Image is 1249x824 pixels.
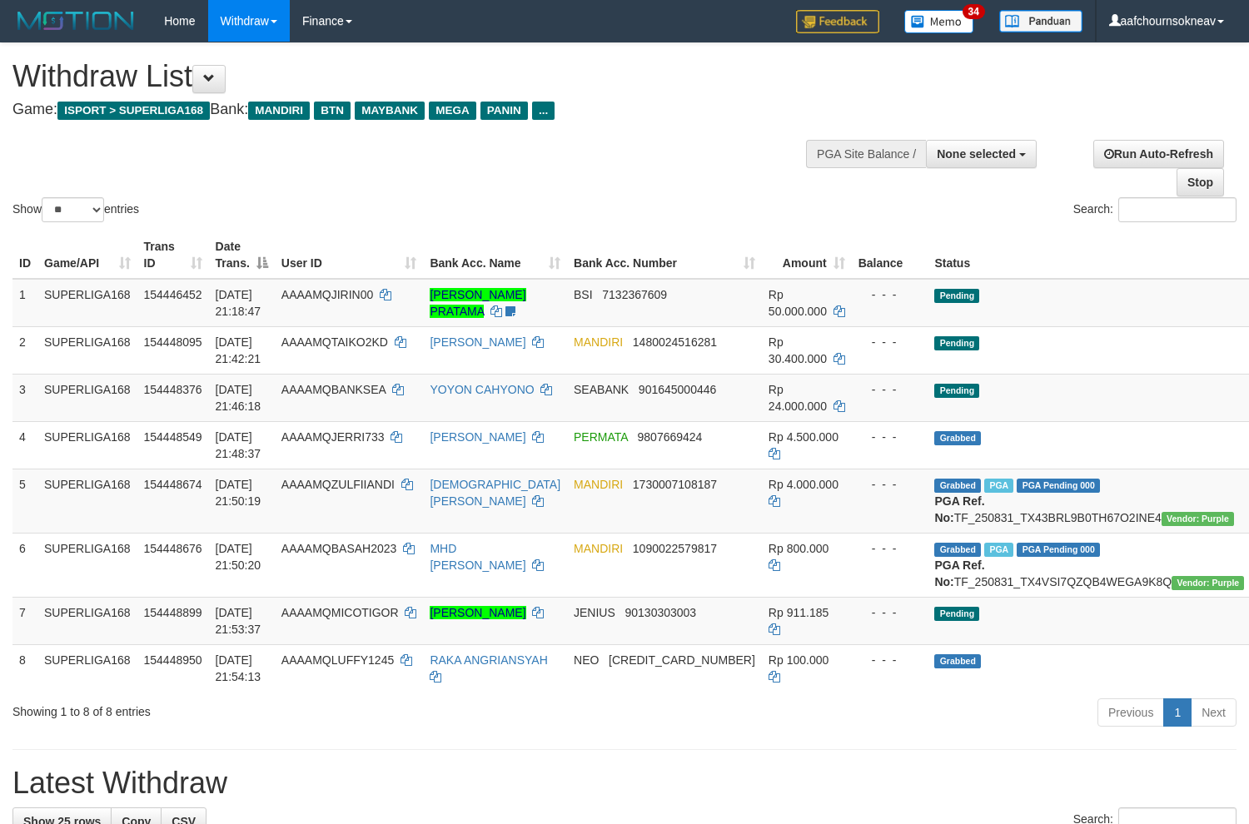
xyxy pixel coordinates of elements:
span: Rp 50.000.000 [769,288,827,318]
label: Show entries [12,197,139,222]
span: AAAAMQJIRIN00 [281,288,373,301]
select: Showentries [42,197,104,222]
th: Balance [852,231,928,279]
td: 5 [12,469,37,533]
span: Grabbed [934,654,981,668]
span: Copy 1090022579817 to clipboard [633,542,717,555]
span: 154448674 [144,478,202,491]
a: Next [1191,698,1237,727]
span: [DATE] 21:50:19 [216,478,261,508]
a: [PERSON_NAME] [430,335,525,349]
span: 154448376 [144,383,202,396]
td: 3 [12,374,37,421]
span: Copy 9807669424 to clipboard [638,430,703,444]
span: 154448899 [144,606,202,619]
span: JENIUS [574,606,615,619]
span: Copy 1480024516281 to clipboard [633,335,717,349]
span: Rp 30.400.000 [769,335,827,365]
span: AAAAMQTAIKO2KD [281,335,388,349]
span: MANDIRI [574,542,623,555]
a: [PERSON_NAME] [430,430,525,444]
span: AAAAMQBANKSEA [281,383,386,396]
a: RAKA ANGRIANSYAH [430,653,547,667]
h4: Game: Bank: [12,102,816,118]
span: Rp 100.000 [769,653,829,667]
span: NEO [574,653,599,667]
span: [DATE] 21:18:47 [216,288,261,318]
th: Trans ID: activate to sort column ascending [137,231,209,279]
span: Grabbed [934,431,981,445]
span: PERMATA [574,430,628,444]
span: SEABANK [574,383,629,396]
td: SUPERLIGA168 [37,326,137,374]
span: Grabbed [934,479,981,493]
span: [DATE] 21:53:37 [216,606,261,636]
span: 154448095 [144,335,202,349]
span: MANDIRI [574,478,623,491]
a: [PERSON_NAME] [430,606,525,619]
div: - - - [858,429,922,445]
span: PGA Pending [1017,479,1100,493]
a: Previous [1097,698,1164,727]
span: Marked by aafchoeunmanni [984,543,1013,557]
div: - - - [858,476,922,493]
span: 154446452 [144,288,202,301]
span: Copy 901645000446 to clipboard [639,383,716,396]
div: - - - [858,334,922,350]
span: Rp 800.000 [769,542,829,555]
span: AAAAMQBASAH2023 [281,542,397,555]
span: AAAAMQJERRI733 [281,430,385,444]
span: Pending [934,289,979,303]
span: Vendor URL: https://trx4.1velocity.biz [1162,512,1234,526]
span: MAYBANK [355,102,425,120]
td: SUPERLIGA168 [37,279,137,327]
a: [DEMOGRAPHIC_DATA][PERSON_NAME] [430,478,560,508]
div: - - - [858,540,922,557]
span: BTN [314,102,351,120]
td: SUPERLIGA168 [37,421,137,469]
span: Grabbed [934,543,981,557]
div: - - - [858,381,922,398]
span: MANDIRI [574,335,623,349]
th: Amount: activate to sort column ascending [762,231,852,279]
th: Date Trans.: activate to sort column descending [209,231,275,279]
span: 154448950 [144,653,202,667]
span: [DATE] 21:48:37 [216,430,261,460]
span: MEGA [429,102,476,120]
div: PGA Site Balance / [806,140,926,168]
img: Button%20Memo.svg [904,10,974,33]
span: Rp 911.185 [769,606,829,619]
span: AAAAMQLUFFY1245 [281,653,394,667]
span: Pending [934,336,979,350]
th: User ID: activate to sort column ascending [275,231,424,279]
th: Game/API: activate to sort column ascending [37,231,137,279]
img: panduan.png [999,10,1082,32]
a: Stop [1177,168,1224,196]
div: - - - [858,286,922,303]
span: AAAAMQMICOTIGOR [281,606,399,619]
span: ISPORT > SUPERLIGA168 [57,102,210,120]
span: Rp 4.500.000 [769,430,838,444]
span: [DATE] 21:42:21 [216,335,261,365]
b: PGA Ref. No: [934,558,984,588]
span: 34 [963,4,985,19]
span: 154448549 [144,430,202,444]
span: [DATE] 21:46:18 [216,383,261,413]
b: PGA Ref. No: [934,494,984,524]
h1: Latest Withdraw [12,767,1237,800]
span: AAAAMQZULFIIANDI [281,478,395,491]
span: None selected [937,147,1016,161]
span: MANDIRI [248,102,310,120]
span: PGA Pending [1017,543,1100,557]
td: 2 [12,326,37,374]
div: - - - [858,652,922,668]
div: Showing 1 to 8 of 8 entries [12,697,508,720]
td: 8 [12,644,37,692]
span: Copy 5859459116730044 to clipboard [609,653,755,667]
span: Rp 4.000.000 [769,478,838,491]
label: Search: [1073,197,1237,222]
td: SUPERLIGA168 [37,374,137,421]
td: 4 [12,421,37,469]
td: 1 [12,279,37,327]
a: 1 [1163,698,1192,727]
